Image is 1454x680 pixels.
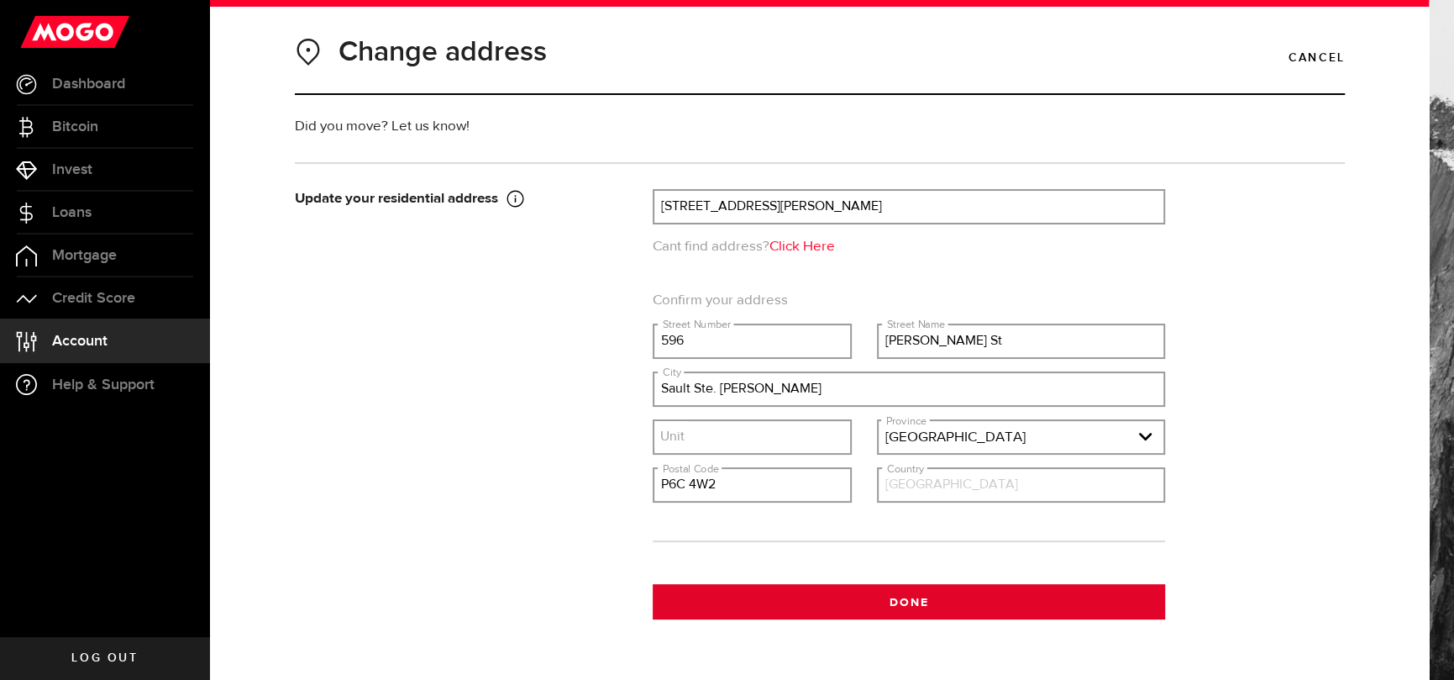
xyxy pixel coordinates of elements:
[654,469,850,501] input: Postal Code
[882,313,947,334] label: Street Name
[658,313,733,334] label: Street Number
[654,325,850,357] input: Street Number
[653,584,1165,619] button: Done
[769,240,835,254] a: Click Here
[654,191,1163,223] input: Address
[52,291,135,306] span: Credit Score
[52,162,92,177] span: Invest
[654,373,1163,405] input: City
[882,456,927,477] label: Country
[339,30,547,74] h1: Change address
[295,189,628,209] div: Update your residential address
[52,76,125,92] span: Dashboard
[658,456,722,477] label: Postal Code
[879,325,1163,357] input: Street Name
[879,469,1163,501] input: Country
[282,117,624,137] div: Did you move? Let us know!
[881,409,930,430] label: Province
[52,377,155,393] span: Help & Support
[640,291,1178,311] span: Confirm your address
[52,205,92,220] span: Loans
[13,7,64,57] button: Open LiveChat chat widget
[654,421,850,453] input: Suite (Optional)
[658,361,684,382] label: City
[52,119,98,134] span: Bitcoin
[52,334,108,349] span: Account
[653,240,835,254] span: Cant find address?
[71,652,138,664] span: Log out
[1289,44,1344,72] a: Cancel
[52,248,117,263] span: Mortgage
[879,421,1163,453] a: expand select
